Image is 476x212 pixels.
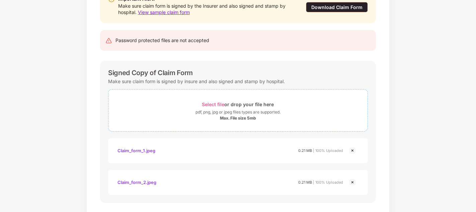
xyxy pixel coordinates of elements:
[138,9,190,15] span: View sample claim form
[108,69,193,77] div: Signed Copy of Claim Form
[220,116,256,121] div: Max. File size 5mb
[348,147,356,155] img: svg+xml;base64,PHN2ZyBpZD0iQ3Jvc3MtMjR4MjQiIHhtbG5zPSJodHRwOi8vd3d3LnczLm9yZy8yMDAwL3N2ZyIgd2lkdG...
[115,37,209,44] div: Password protected files are not accepted
[117,177,156,188] div: Claim_form_2.jpeg
[108,94,368,126] span: Select fileor drop your file herepdf, png, jpg or jpeg files types are supported.Max. File size 5mb
[306,2,368,12] div: Download Claim Form
[313,148,343,153] span: | 100% Uploaded
[108,77,285,86] div: Make sure claim form is signed by insure and also signed and stamp by hospital.
[298,180,312,185] span: 0.21 MB
[313,180,343,185] span: | 100% Uploaded
[202,100,274,109] div: or drop your file here
[195,109,281,116] div: pdf, png, jpg or jpeg files types are supported.
[117,145,155,156] div: Claim_form_1.jpeg
[105,37,112,44] img: svg+xml;base64,PHN2ZyB4bWxucz0iaHR0cDovL3d3dy53My5vcmcvMjAwMC9zdmciIHdpZHRoPSIyNCIgaGVpZ2h0PSIyNC...
[298,148,312,153] span: 0.21 MB
[118,3,292,15] div: Make sure claim form is signed by the Insurer and also signed and stamp by hospital.
[348,178,356,186] img: svg+xml;base64,PHN2ZyBpZD0iQ3Jvc3MtMjR4MjQiIHhtbG5zPSJodHRwOi8vd3d3LnczLm9yZy8yMDAwL3N2ZyIgd2lkdG...
[202,101,225,107] span: Select file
